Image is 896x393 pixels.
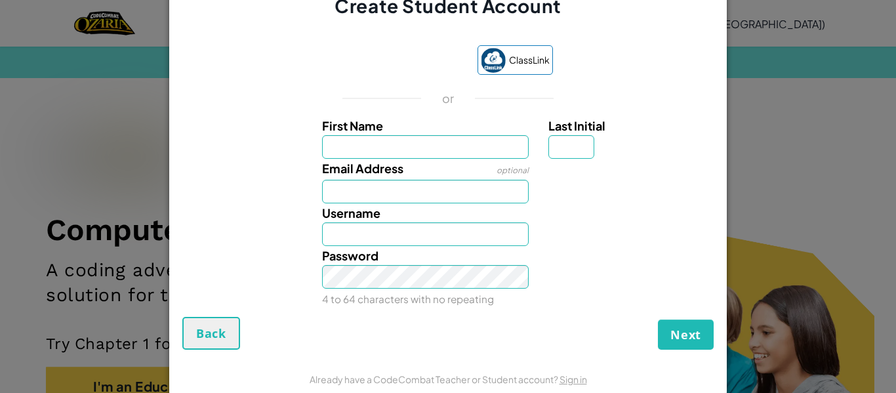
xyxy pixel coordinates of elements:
button: Back [182,317,240,350]
span: Username [322,205,380,220]
small: 4 to 64 characters with no repeating [322,293,494,305]
iframe: Sign in with Google Button [337,47,471,76]
span: Last Initial [548,118,605,133]
span: Password [322,248,378,263]
span: optional [497,165,529,175]
button: Next [658,320,714,350]
span: Already have a CodeCombat Teacher or Student account? [310,373,560,385]
p: or [442,91,455,106]
span: ClassLink [509,51,550,70]
a: Sign in [560,373,587,385]
span: First Name [322,118,383,133]
span: Next [670,327,701,342]
span: Back [196,325,226,341]
span: Email Address [322,161,403,176]
img: classlink-logo-small.png [481,48,506,73]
